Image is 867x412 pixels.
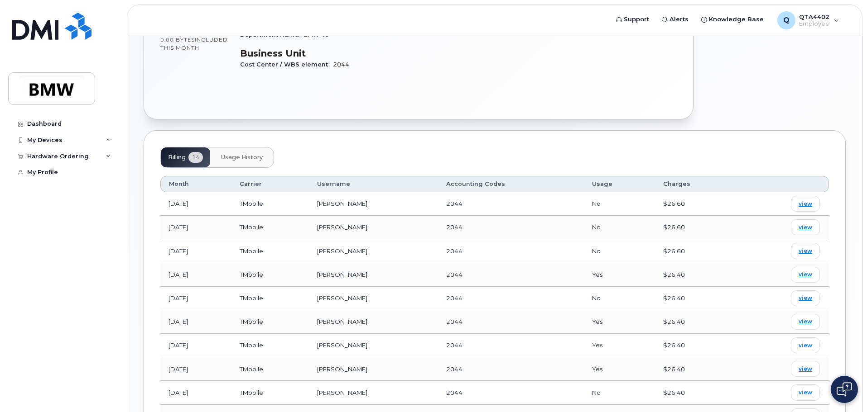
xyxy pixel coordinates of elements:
[446,200,462,207] span: 2044
[584,287,655,310] td: No
[231,216,309,239] td: TMobile
[584,216,655,239] td: No
[799,341,812,350] span: view
[309,310,438,334] td: [PERSON_NAME]
[231,334,309,357] td: TMobile
[799,200,812,208] span: view
[584,310,655,334] td: Yes
[240,48,453,59] h3: Business Unit
[438,176,584,192] th: Accounting Codes
[799,13,829,20] span: QTA4402
[231,176,309,192] th: Carrier
[709,15,764,24] span: Knowledge Base
[160,310,231,334] td: [DATE]
[799,317,812,326] span: view
[791,219,820,235] a: view
[231,239,309,263] td: TMobile
[663,199,731,208] div: $26.60
[655,10,695,28] a: Alerts
[791,384,820,400] a: view
[791,243,820,259] a: view
[670,15,689,24] span: Alerts
[309,176,438,192] th: Username
[783,15,790,26] span: Q
[584,334,655,357] td: Yes
[231,287,309,310] td: TMobile
[791,314,820,330] a: view
[584,263,655,287] td: Yes
[309,192,438,216] td: [PERSON_NAME]
[799,20,829,28] span: Employee
[799,270,812,279] span: view
[663,341,731,350] div: $26.40
[446,271,462,278] span: 2044
[791,290,820,306] a: view
[309,287,438,310] td: [PERSON_NAME]
[160,287,231,310] td: [DATE]
[771,11,845,29] div: QTA4402
[160,239,231,263] td: [DATE]
[791,361,820,377] a: view
[791,337,820,353] a: view
[160,192,231,216] td: [DATE]
[663,270,731,279] div: $26.40
[584,239,655,263] td: No
[446,223,462,231] span: 2044
[663,247,731,256] div: $26.60
[837,382,852,397] img: Open chat
[446,389,462,396] span: 2044
[663,223,731,232] div: $26.60
[799,365,812,373] span: view
[309,381,438,404] td: [PERSON_NAME]
[309,357,438,381] td: [PERSON_NAME]
[309,263,438,287] td: [PERSON_NAME]
[663,365,731,374] div: $26.40
[446,318,462,325] span: 2044
[695,10,770,28] a: Knowledge Base
[160,381,231,404] td: [DATE]
[791,267,820,283] a: view
[160,176,231,192] th: Month
[231,310,309,334] td: TMobile
[799,223,812,232] span: view
[584,176,655,192] th: Usage
[446,341,462,349] span: 2044
[584,381,655,404] td: No
[799,294,812,302] span: view
[221,154,263,161] span: Usage History
[160,334,231,357] td: [DATE]
[231,357,309,381] td: TMobile
[663,294,731,303] div: $26.40
[446,365,462,373] span: 2044
[791,196,820,212] a: view
[799,247,812,255] span: view
[663,388,731,397] div: $26.40
[240,61,333,68] span: Cost Center / WBS element
[333,61,349,68] span: 2044
[446,247,462,255] span: 2044
[799,388,812,397] span: view
[309,334,438,357] td: [PERSON_NAME]
[663,317,731,326] div: $26.40
[624,15,649,24] span: Support
[655,176,739,192] th: Charges
[160,357,231,381] td: [DATE]
[309,216,438,239] td: [PERSON_NAME]
[160,216,231,239] td: [DATE]
[231,381,309,404] td: TMobile
[446,294,462,302] span: 2044
[610,10,655,28] a: Support
[584,357,655,381] td: Yes
[584,192,655,216] td: No
[231,192,309,216] td: TMobile
[160,37,195,43] span: 0.00 Bytes
[160,263,231,287] td: [DATE]
[309,239,438,263] td: [PERSON_NAME]
[231,263,309,287] td: TMobile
